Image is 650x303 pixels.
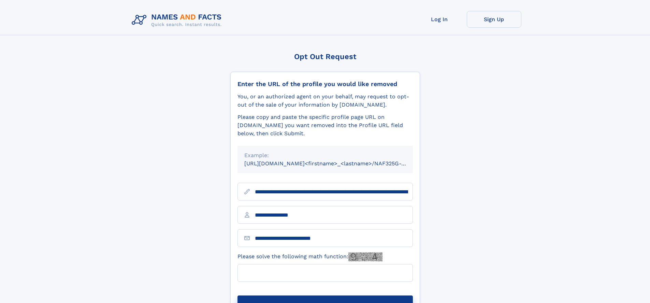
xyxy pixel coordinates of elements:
div: Enter the URL of the profile you would like removed [237,80,413,88]
a: Sign Up [467,11,521,28]
div: Example: [244,151,406,160]
div: You, or an authorized agent on your behalf, may request to opt-out of the sale of your informatio... [237,93,413,109]
div: Please copy and paste the specific profile page URL on [DOMAIN_NAME] you want removed into the Pr... [237,113,413,138]
label: Please solve the following math function: [237,252,382,261]
a: Log In [412,11,467,28]
img: Logo Names and Facts [129,11,227,29]
small: [URL][DOMAIN_NAME]<firstname>_<lastname>/NAF325G-xxxxxxxx [244,160,426,167]
div: Opt Out Request [230,52,420,61]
